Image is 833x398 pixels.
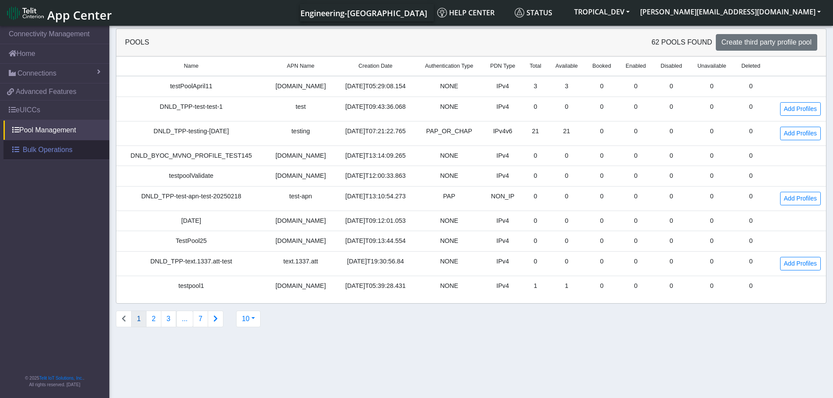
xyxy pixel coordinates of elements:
td: 0 [653,276,690,296]
img: logo-telit-cinterion-gw-new.png [7,6,44,20]
div: NON_IP [488,192,518,201]
td: 0 [523,166,548,187]
td: 0 [585,76,618,97]
img: status.svg [515,8,524,17]
div: test-apn [272,192,330,201]
td: testPoolApril11 [116,76,266,97]
a: Add Profiles [780,127,821,140]
td: 1 [548,276,585,296]
td: 0 [653,97,690,121]
button: 3 [161,311,176,327]
td: 0 [734,231,768,252]
span: Engineering-[GEOGRAPHIC_DATA] [300,8,427,18]
span: APN Name [287,62,314,70]
td: 0 [734,251,768,276]
td: 0 [618,211,653,231]
td: 0 [548,145,585,166]
div: PAP_OR_CHAP [421,127,477,136]
td: 0 [548,186,585,211]
div: IPv4 [488,216,518,226]
a: Your current platform instance [300,4,427,21]
a: Help center [434,4,511,21]
td: 0 [690,121,734,145]
td: 0 [548,251,585,276]
div: [DOMAIN_NAME] [272,216,330,226]
td: 21 [523,121,548,145]
span: App Center [47,7,112,23]
div: NONE [421,82,477,91]
td: 0 [548,231,585,252]
td: 0 [690,145,734,166]
button: ... [176,311,193,327]
div: text.1337.att [272,257,330,266]
td: 3 [523,76,548,97]
td: 0 [690,211,734,231]
td: 0 [690,76,734,97]
td: 0 [618,276,653,296]
a: Pool Management [3,121,109,140]
td: 0 [734,166,768,187]
button: 7 [193,311,208,327]
div: PAP [421,192,477,201]
td: DNLD_TPP-text.1337.att-test [116,251,266,276]
td: 0 [618,145,653,166]
td: 0 [523,97,548,121]
td: DNLD_BYOC_MVNO_PROFILE_TEST145 [116,145,266,166]
td: testpool1 [116,276,266,296]
span: Authentication Type [425,62,473,70]
div: [DATE]T12:00:33.863 [341,171,411,181]
td: DNLD_TPP-testing-[DATE] [116,121,266,145]
td: 0 [653,211,690,231]
div: IPv4 [488,171,518,181]
td: 0 [690,276,734,296]
div: [DATE]T09:12:01.053 [341,216,411,226]
td: 0 [585,211,618,231]
a: App Center [7,3,111,22]
div: NONE [421,236,477,246]
td: 0 [734,76,768,97]
td: 0 [653,145,690,166]
td: 0 [690,166,734,187]
td: 0 [690,251,734,276]
div: [DATE]T05:29:08.154 [341,82,411,91]
span: Bulk Operations [23,145,73,155]
td: 0 [585,276,618,296]
td: 1 [523,276,548,296]
td: DNLD_TPP-test-test-1 [116,97,266,121]
button: TROPICAL_DEV [569,4,635,20]
td: 0 [523,211,548,231]
div: IPv4 [488,236,518,246]
td: 0 [653,186,690,211]
td: 0 [585,97,618,121]
td: 0 [653,251,690,276]
span: PDN Type [490,62,515,70]
td: 0 [734,211,768,231]
td: 0 [523,251,548,276]
button: 1 [131,311,146,327]
td: 0 [690,186,734,211]
td: 0 [585,186,618,211]
span: Advanced Features [16,87,77,97]
td: 0 [734,97,768,121]
td: 0 [618,186,653,211]
div: [DATE]T09:43:36.068 [341,102,411,112]
td: 0 [548,166,585,187]
span: Status [515,8,552,17]
td: 0 [618,251,653,276]
div: IPv4 [488,281,518,291]
td: DNLD_TPP-test-apn-test-20250218 [116,186,266,211]
td: 0 [734,145,768,166]
span: Create third party profile pool [721,38,812,46]
span: Connections [17,68,56,79]
div: [DOMAIN_NAME] [272,236,330,246]
a: Add Profiles [780,192,821,205]
div: [DATE]T07:21:22.765 [341,127,411,136]
td: 0 [523,145,548,166]
div: NONE [421,257,477,266]
td: [DATE] [116,211,266,231]
span: Booked [593,62,611,70]
td: testpoolValidate [116,166,266,187]
td: 0 [618,76,653,97]
div: IPv4 [488,82,518,91]
span: Available [555,62,578,70]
